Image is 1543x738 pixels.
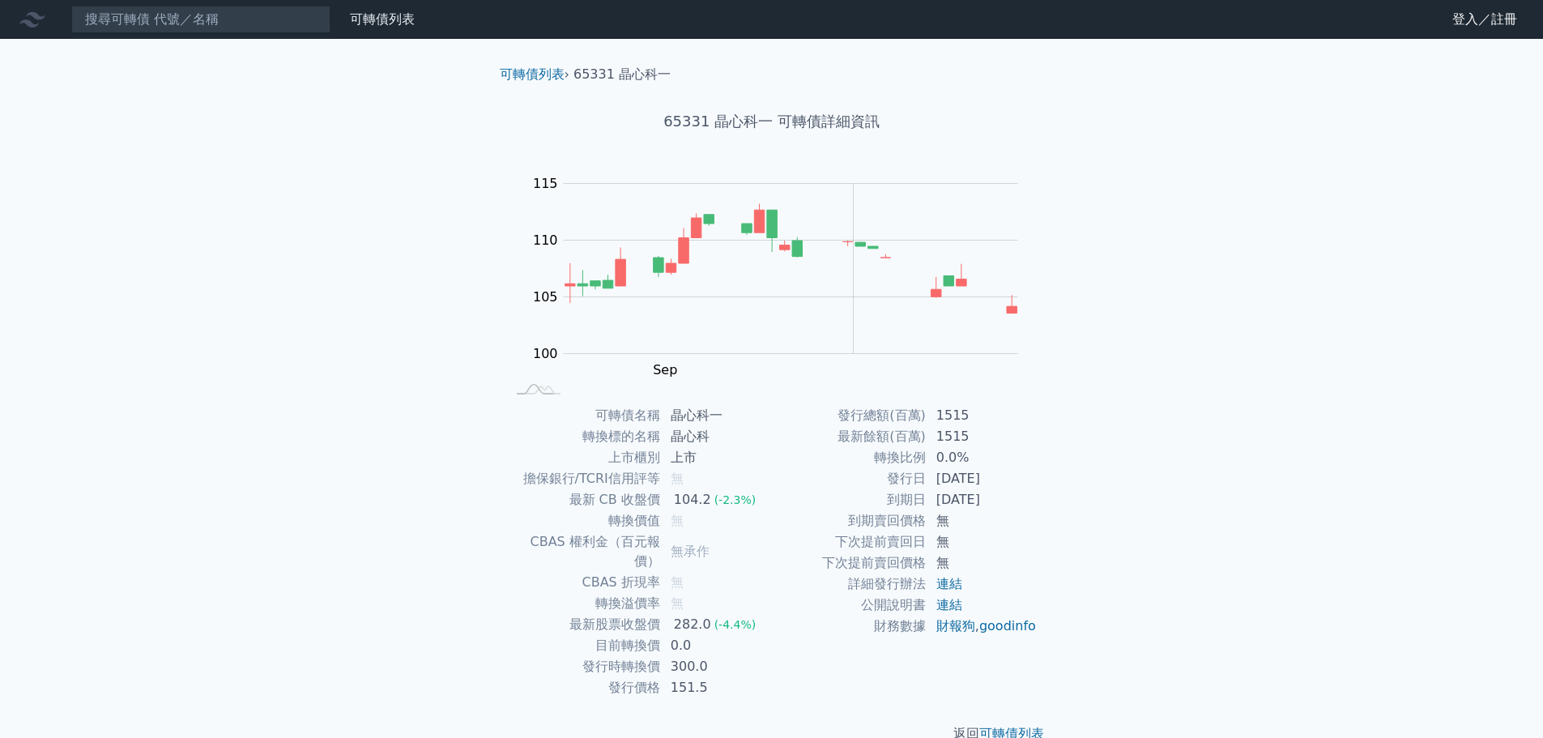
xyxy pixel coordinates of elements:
[487,110,1057,133] h1: 65331 晶心科一 可轉債詳細資訊
[1439,6,1530,32] a: 登入／註冊
[506,447,661,468] td: 上市櫃別
[714,493,757,506] span: (-2.3%)
[506,614,661,635] td: 最新股票收盤價
[573,65,671,84] li: 65331 晶心科一
[671,490,714,510] div: 104.2
[927,489,1038,510] td: [DATE]
[533,289,558,305] tspan: 105
[671,544,710,559] span: 無承作
[772,447,927,468] td: 轉換比例
[350,11,415,27] a: 可轉債列表
[506,656,661,677] td: 發行時轉換價
[661,656,772,677] td: 300.0
[506,489,661,510] td: 最新 CB 收盤價
[936,597,962,612] a: 連結
[772,489,927,510] td: 到期日
[772,468,927,489] td: 發行日
[506,405,661,426] td: 可轉債名稱
[661,447,772,468] td: 上市
[927,552,1038,574] td: 無
[653,362,677,378] tspan: Sep
[506,677,661,698] td: 發行價格
[506,635,661,656] td: 目前轉換價
[506,426,661,447] td: 轉換標的名稱
[772,616,927,637] td: 財務數據
[772,510,927,531] td: 到期賣回價格
[71,6,330,33] input: 搜尋可轉債 代號／名稱
[927,447,1038,468] td: 0.0%
[671,471,684,486] span: 無
[979,618,1036,633] a: goodinfo
[772,574,927,595] td: 詳細發行辦法
[506,468,661,489] td: 擔保銀行/TCRI信用評等
[772,531,927,552] td: 下次提前賣回日
[524,176,1042,378] g: Chart
[927,426,1038,447] td: 1515
[936,618,975,633] a: 財報狗
[671,513,684,528] span: 無
[565,204,1017,314] g: Series
[533,346,558,361] tspan: 100
[661,677,772,698] td: 151.5
[661,426,772,447] td: 晶心科
[500,66,565,82] a: 可轉債列表
[772,405,927,426] td: 發行總額(百萬)
[661,405,772,426] td: 晶心科一
[671,595,684,611] span: 無
[772,426,927,447] td: 最新餘額(百萬)
[927,616,1038,637] td: ,
[671,615,714,634] div: 282.0
[927,468,1038,489] td: [DATE]
[927,531,1038,552] td: 無
[533,176,558,191] tspan: 115
[506,531,661,572] td: CBAS 權利金（百元報價）
[927,405,1038,426] td: 1515
[500,65,569,84] li: ›
[506,593,661,614] td: 轉換溢價率
[661,635,772,656] td: 0.0
[714,618,757,631] span: (-4.4%)
[927,510,1038,531] td: 無
[533,232,558,248] tspan: 110
[506,510,661,531] td: 轉換價值
[772,552,927,574] td: 下次提前賣回價格
[936,576,962,591] a: 連結
[671,574,684,590] span: 無
[506,572,661,593] td: CBAS 折現率
[772,595,927,616] td: 公開說明書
